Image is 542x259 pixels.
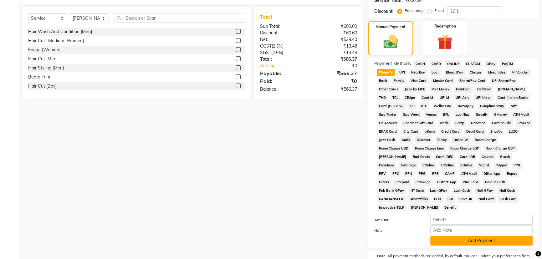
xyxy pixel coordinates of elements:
[309,86,362,93] div: ₹566.37
[452,187,472,194] span: Lash Cash
[309,69,362,77] div: ₹566.37
[433,33,457,52] img: _gift.svg
[397,69,407,76] span: UPI
[402,86,427,93] span: Juice by MCB
[374,8,394,15] div: Discount:
[273,43,282,48] span: 2.5%
[441,111,451,118] span: BFL
[379,33,402,50] img: _cash.svg
[309,43,362,49] div: ₹13.48
[492,111,509,118] span: GMoney
[376,24,406,30] label: Manual Payment
[377,179,391,186] span: Diners
[453,94,471,101] span: UPI Axis
[28,28,92,35] div: Hair Wash And Condition [Men]
[260,14,274,20] span: Total
[393,179,411,186] span: iPrepaid
[438,119,451,127] span: Trade
[457,77,487,84] span: BharatPay Card
[430,69,442,76] span: Loan
[430,86,452,93] span: MyT Money
[456,103,475,110] span: Razorpay
[511,111,531,118] span: ATH Movil
[417,170,428,177] span: PPG
[260,43,272,49] span: CGST
[430,236,533,246] button: Add Payment
[377,119,399,127] span: On Account
[474,111,489,118] span: SaveIN
[419,103,429,110] span: BTC
[415,136,432,144] span: Discover
[434,8,444,13] label: Fixed
[28,47,60,53] div: Fringe [Women]
[377,196,405,203] span: BANKTANSFER
[446,196,455,203] span: SBI
[424,111,439,118] span: Venmo
[474,187,495,194] span: Nail GPay
[420,94,435,101] span: Card M
[377,170,388,177] span: PPV
[490,119,513,127] span: Card on File
[473,136,498,144] span: Room Charge
[377,204,406,211] span: Innovative TELR
[309,56,362,63] div: ₹566.37
[434,153,455,160] span: Card: IDFC
[498,153,512,160] span: Gcash
[464,60,482,68] span: CUSTOM
[435,136,449,144] span: Tabby
[431,77,455,84] span: Master Card
[454,86,473,93] span: MariDeal
[377,162,396,169] span: PayMaya
[255,49,309,56] div: ( )
[260,50,271,55] span: SGST
[377,145,410,152] span: Room Charge USD
[442,204,458,211] span: Benefit
[309,30,362,36] div: ₹60.60
[391,77,406,84] span: Family
[453,119,467,127] span: Comp
[28,74,50,80] div: Beard Trim
[453,111,471,118] span: LoanTap
[477,162,491,169] span: SCard
[493,162,509,169] span: Paypal
[309,23,362,30] div: ₹600.00
[370,217,426,223] label: Amount:
[432,196,443,203] span: BOB
[451,136,470,144] span: Online W
[309,77,362,85] div: ₹0
[309,36,362,43] div: ₹539.40
[432,103,453,110] span: Wellnessta
[488,128,504,135] span: Shoutlo
[255,77,309,85] div: Paid:
[255,63,318,69] a: Add Tip
[429,60,443,68] span: CARD
[458,153,477,160] span: Card: IOB
[377,103,406,110] span: Card (DL Bank)
[377,136,397,144] span: Jazz Cash
[434,23,456,29] label: Redemption
[510,69,531,76] span: MI Voucher
[255,43,309,49] div: ( )
[255,36,309,43] div: Net:
[409,69,427,76] span: NearBuy
[405,8,425,13] label: Percentage
[377,128,399,135] span: BRAC Card
[403,94,417,101] span: CEdge
[430,215,533,225] input: Amount
[423,128,437,135] span: bKash
[401,111,422,118] span: Spa Week
[484,145,517,152] span: Room Charge GBP
[444,69,465,76] span: BharatPay
[403,170,414,177] span: PPN
[479,153,495,160] span: Coupon
[309,49,362,56] div: ₹13.48
[409,77,429,84] span: Visa Card
[377,86,400,93] span: Other Cards
[459,170,479,177] span: ATH Movil
[445,60,462,68] span: ONLINE
[476,196,496,203] span: Nail Card
[370,228,426,233] label: Note:
[377,77,389,84] span: Bank
[512,162,522,169] span: PPR
[414,179,433,186] span: iPackage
